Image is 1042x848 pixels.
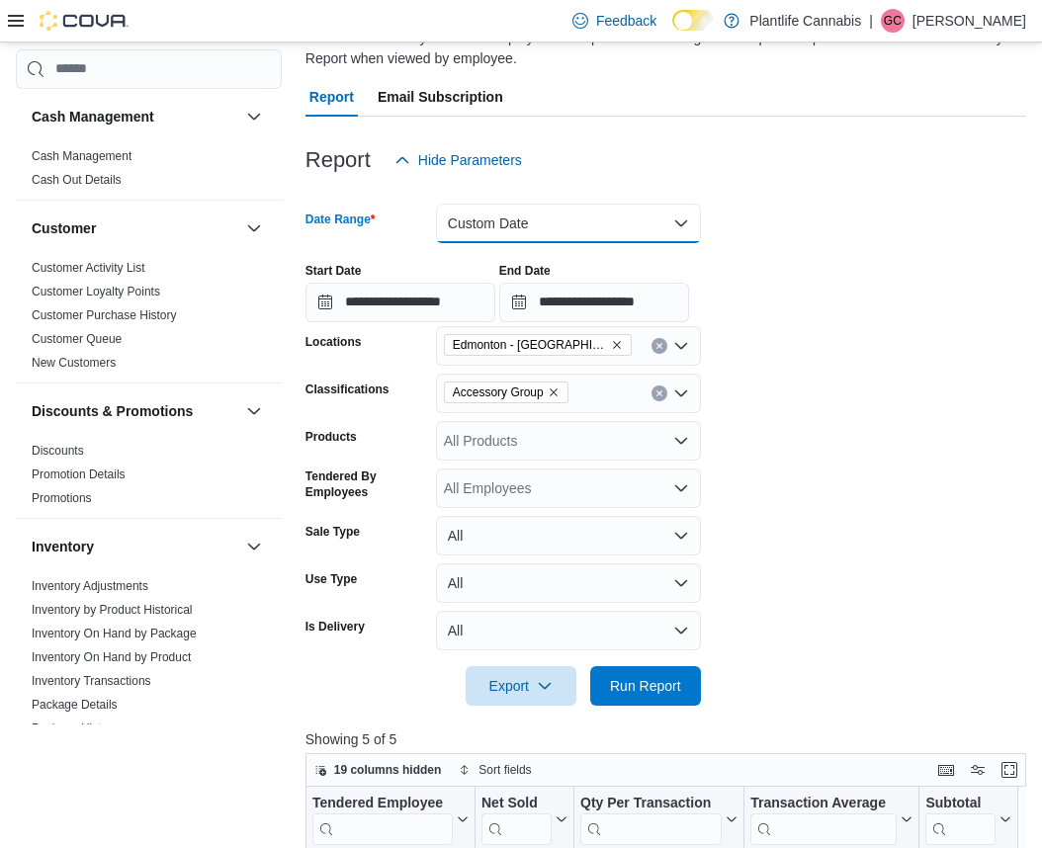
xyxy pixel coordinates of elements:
a: Promotion Details [32,467,126,481]
div: Tendered Employee [312,794,453,812]
img: Cova [40,11,129,31]
label: Tendered By Employees [305,468,428,500]
span: Discounts [32,443,84,459]
label: Is Delivery [305,619,365,635]
div: Net Sold [481,794,552,812]
button: Tendered Employee [312,794,469,844]
span: Export [478,666,564,706]
button: Subtotal [925,794,1011,844]
button: Discounts & Promotions [242,399,266,423]
p: | [869,9,873,33]
span: Edmonton - Harvest Pointe [444,334,632,356]
a: Inventory On Hand by Package [32,627,197,640]
a: Customer Loyalty Points [32,285,160,298]
span: Sort fields [478,762,531,778]
button: Open list of options [673,338,689,354]
span: GC [884,9,902,33]
button: 19 columns hidden [306,758,450,782]
button: Discounts & Promotions [32,401,238,421]
span: 19 columns hidden [334,762,442,778]
span: Customer Queue [32,331,122,347]
span: Dark Mode [672,31,673,32]
label: Sale Type [305,524,360,540]
span: Inventory On Hand by Product [32,649,191,665]
span: Customer Activity List [32,260,145,276]
button: Clear input [651,385,667,401]
span: Hide Parameters [418,150,522,170]
button: Remove Accessory Group from selection in this group [548,386,560,398]
span: Inventory Transactions [32,673,151,689]
button: Hide Parameters [387,140,530,180]
button: Export [466,666,576,706]
button: Customer [32,218,238,238]
p: Showing 5 of 5 [305,729,1034,749]
span: Promotion Details [32,466,126,482]
h3: Report [305,148,371,172]
label: End Date [499,263,551,279]
button: Open list of options [673,480,689,496]
label: Date Range [305,212,376,227]
label: Use Type [305,571,357,587]
button: Cash Management [32,107,238,127]
a: Inventory Adjustments [32,579,148,593]
button: Custom Date [436,204,701,243]
button: All [436,611,701,650]
button: All [436,516,701,555]
button: Display options [966,758,990,782]
a: Customer Activity List [32,261,145,275]
button: Qty Per Transaction [580,794,738,844]
div: Gerry Craig [881,9,905,33]
span: Cash Management [32,148,131,164]
span: Promotions [32,490,92,506]
a: Customer Queue [32,332,122,346]
a: Package Details [32,698,118,712]
span: Edmonton - [GEOGRAPHIC_DATA] [453,335,607,355]
a: Inventory On Hand by Product [32,650,191,664]
span: Customer Loyalty Points [32,284,160,299]
div: Discounts & Promotions [16,439,282,518]
h3: Customer [32,218,96,238]
button: Inventory [242,535,266,558]
span: Inventory by Product Historical [32,602,193,618]
div: Inventory [16,574,282,843]
span: Feedback [596,11,656,31]
a: Cash Out Details [32,173,122,187]
button: Remove Edmonton - Harvest Pointe from selection in this group [611,339,623,351]
span: Email Subscription [378,77,503,117]
span: Run Report [610,676,681,696]
div: Customer [16,256,282,382]
button: Open list of options [673,385,689,401]
div: Transaction Average [750,794,897,812]
div: Transaction Average [750,794,897,844]
label: Locations [305,334,362,350]
p: [PERSON_NAME] [912,9,1026,33]
div: Qty Per Transaction [580,794,722,844]
h3: Inventory [32,537,94,556]
span: Cash Out Details [32,172,122,188]
span: Inventory Adjustments [32,578,148,594]
div: Subtotal [925,794,996,844]
div: Subtotal [925,794,996,812]
div: Qty Per Transaction [580,794,722,812]
button: Net Sold [481,794,567,844]
button: Open list of options [673,433,689,449]
div: Net Sold [481,794,552,844]
a: New Customers [32,356,116,370]
input: Press the down key to open a popover containing a calendar. [305,283,495,322]
button: Clear input [651,338,667,354]
span: Accessory Group [453,382,544,402]
a: Inventory by Product Historical [32,603,193,617]
button: Inventory [32,537,238,556]
a: Customer Purchase History [32,308,177,322]
div: Tendered Employee [312,794,453,844]
a: Feedback [564,1,664,41]
button: All [436,563,701,603]
button: Cash Management [242,105,266,128]
a: Cash Management [32,149,131,163]
h3: Discounts & Promotions [32,401,193,421]
p: Plantlife Cannabis [749,9,861,33]
span: Package Details [32,697,118,713]
a: Inventory Transactions [32,674,151,688]
button: Sort fields [451,758,539,782]
label: Start Date [305,263,362,279]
